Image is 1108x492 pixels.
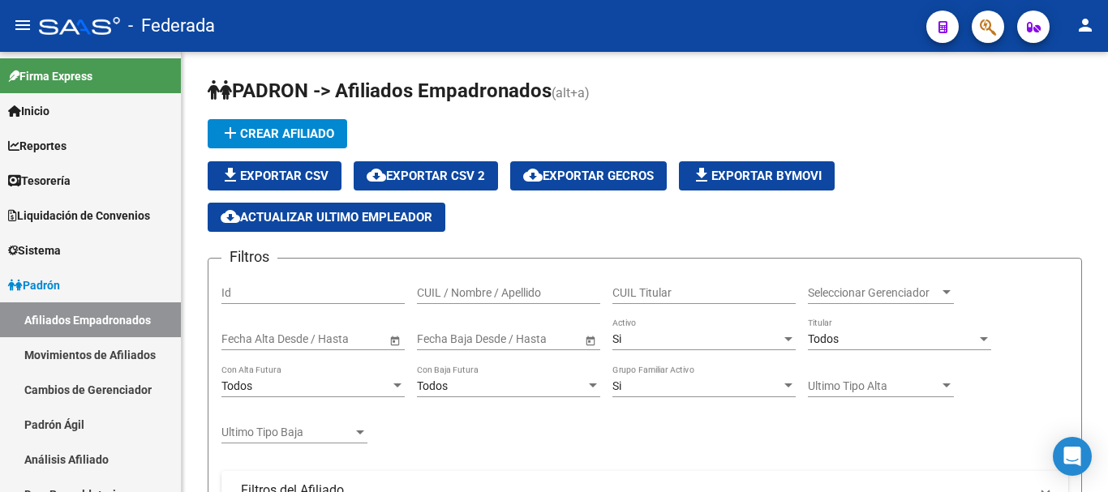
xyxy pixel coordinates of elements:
span: Si [612,332,621,345]
input: Fecha inicio [221,332,281,346]
span: - Federada [128,8,215,44]
input: Fecha inicio [417,332,476,346]
span: Exportar GECROS [523,169,654,183]
span: Firma Express [8,67,92,85]
span: Inicio [8,102,49,120]
h3: Filtros [221,246,277,268]
span: Padrón [8,276,60,294]
mat-icon: menu [13,15,32,35]
button: Exportar CSV 2 [354,161,498,190]
mat-icon: cloud_download [367,165,386,185]
span: Exportar CSV 2 [367,169,485,183]
span: Crear Afiliado [221,126,334,141]
button: Open calendar [386,332,403,349]
span: Actualizar ultimo Empleador [221,210,432,225]
mat-icon: cloud_download [523,165,543,185]
div: Open Intercom Messenger [1053,437,1092,476]
span: Reportes [8,137,67,155]
span: (alt+a) [552,85,590,101]
button: Exportar GECROS [510,161,667,190]
span: Si [612,379,621,392]
span: Sistema [8,242,61,259]
mat-icon: file_download [692,165,711,185]
span: Liquidación de Convenios [8,207,150,225]
button: Open calendar [582,332,599,349]
input: Fecha fin [490,332,569,346]
span: Exportar CSV [221,169,329,183]
span: Ultimo Tipo Alta [808,379,939,393]
button: Exportar CSV [208,161,341,190]
span: Ultimo Tipo Baja [221,426,353,439]
input: Fecha fin [294,332,374,346]
mat-icon: person [1076,15,1095,35]
span: Seleccionar Gerenciador [808,286,939,300]
span: Todos [808,332,839,345]
button: Exportar Bymovi [679,161,835,190]
span: Tesorería [8,172,71,190]
span: Todos [417,379,448,392]
button: Actualizar ultimo Empleador [208,203,445,232]
span: Exportar Bymovi [692,169,822,183]
mat-icon: file_download [221,165,240,185]
span: Todos [221,379,252,392]
mat-icon: cloud_download [221,207,240,226]
span: PADRON -> Afiliados Empadronados [208,79,552,102]
button: Crear Afiliado [208,119,347,148]
mat-icon: add [221,123,240,143]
